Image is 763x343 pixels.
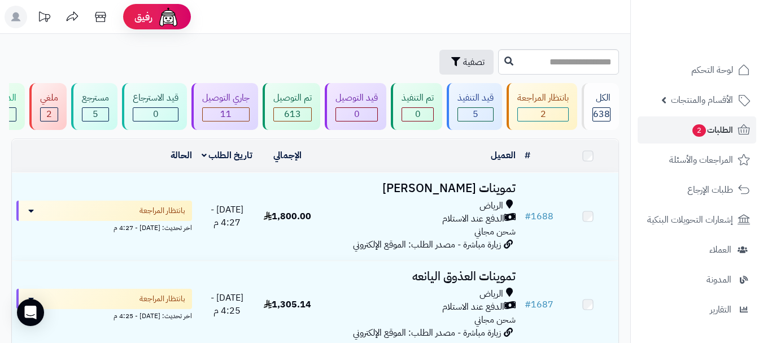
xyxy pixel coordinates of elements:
button: تصفية [439,50,494,75]
a: # [525,149,530,162]
span: 0 [354,107,360,121]
span: الدفع عند الاستلام [442,301,504,314]
div: اخر تحديث: [DATE] - 4:27 م [16,221,192,233]
img: logo-2.png [686,8,752,32]
div: 0 [402,108,433,121]
div: 5 [82,108,108,121]
a: إشعارات التحويلات البنكية [638,206,756,233]
span: تصفية [463,55,485,69]
span: الرياض [479,199,503,212]
a: العملاء [638,236,756,263]
div: 2 [41,108,58,121]
div: تم التوصيل [273,92,312,105]
a: المراجعات والأسئلة [638,146,756,173]
a: العميل [491,149,516,162]
span: 1,800.00 [264,210,311,223]
h3: تموينات العذوق اليانعه [322,270,516,283]
div: تم التنفيذ [402,92,434,105]
div: الكل [592,92,611,105]
span: إشعارات التحويلات البنكية [647,212,733,228]
a: تم التنفيذ 0 [389,83,444,130]
h3: تموينات [PERSON_NAME] [322,182,516,195]
div: 0 [336,108,377,121]
a: الحالة [171,149,192,162]
a: التقارير [638,296,756,323]
span: # [525,210,531,223]
span: 0 [415,107,421,121]
a: تحديثات المنصة [30,6,58,31]
div: 2 [518,108,568,121]
div: 0 [133,108,178,121]
a: قيد التنفيذ 5 [444,83,504,130]
span: [DATE] - 4:25 م [211,291,243,318]
div: ملغي [40,92,58,105]
span: شحن مجاني [474,313,516,327]
div: قيد التنفيذ [457,92,494,105]
span: 2 [540,107,546,121]
a: ملغي 2 [27,83,69,130]
div: 613 [274,108,311,121]
span: 5 [93,107,98,121]
span: التقارير [710,302,731,318]
a: طلبات الإرجاع [638,176,756,203]
span: طلبات الإرجاع [687,182,733,198]
a: تاريخ الطلب [202,149,253,162]
div: 11 [203,108,249,121]
span: 2 [46,107,52,121]
span: العملاء [709,242,731,258]
span: الرياض [479,288,503,301]
a: جاري التوصيل 11 [189,83,260,130]
span: # [525,298,531,311]
a: لوحة التحكم [638,57,756,84]
a: المدونة [638,266,756,293]
span: الأقسام والمنتجات [671,92,733,108]
span: المراجعات والأسئلة [669,152,733,168]
a: قيد التوصيل 0 [322,83,389,130]
a: الكل638 [579,83,621,130]
span: 2 [692,124,706,137]
a: مسترجع 5 [69,83,120,130]
span: شحن مجاني [474,225,516,238]
span: 638 [593,107,610,121]
a: قيد الاسترجاع 0 [120,83,189,130]
span: لوحة التحكم [691,62,733,78]
span: بانتظار المراجعة [139,293,185,305]
span: الدفع عند الاستلام [442,212,504,225]
div: اخر تحديث: [DATE] - 4:25 م [16,309,192,321]
span: 0 [153,107,159,121]
a: تم التوصيل 613 [260,83,322,130]
span: 5 [473,107,478,121]
span: زيارة مباشرة - مصدر الطلب: الموقع الإلكتروني [353,326,501,340]
div: مسترجع [82,92,109,105]
a: #1688 [525,210,553,223]
div: جاري التوصيل [202,92,250,105]
a: الإجمالي [273,149,302,162]
div: قيد الاسترجاع [133,92,178,105]
span: زيارة مباشرة - مصدر الطلب: الموقع الإلكتروني [353,238,501,251]
div: Open Intercom Messenger [17,299,44,326]
a: الطلبات2 [638,116,756,144]
span: 613 [284,107,301,121]
a: #1687 [525,298,553,311]
span: رفيق [134,10,152,24]
span: 1,305.14 [264,298,311,311]
span: [DATE] - 4:27 م [211,203,243,229]
span: 11 [220,107,232,121]
span: الطلبات [691,122,733,138]
a: بانتظار المراجعة 2 [504,83,579,130]
div: 5 [458,108,493,121]
div: بانتظار المراجعة [517,92,569,105]
div: قيد التوصيل [335,92,378,105]
span: المدونة [707,272,731,288]
img: ai-face.png [157,6,180,28]
span: بانتظار المراجعة [139,205,185,216]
